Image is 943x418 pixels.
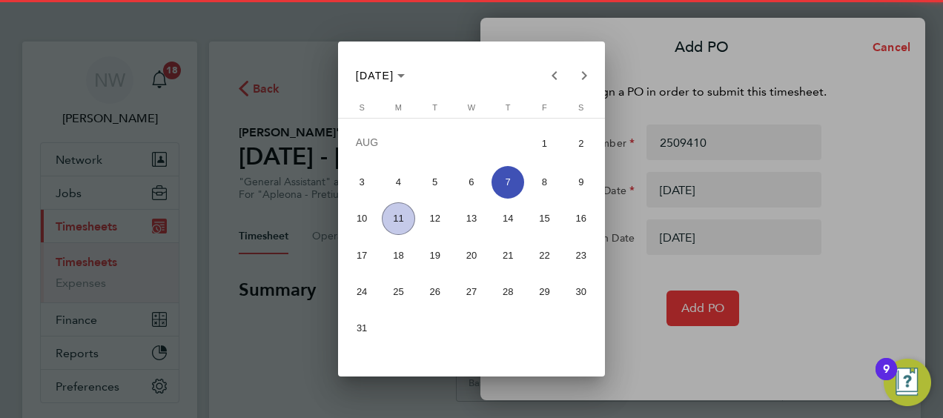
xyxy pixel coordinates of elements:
button: August 19, 2025 [417,237,453,273]
button: August 31, 2025 [344,310,380,346]
button: August 7, 2025 [490,164,526,200]
span: 16 [565,202,598,235]
span: 25 [382,275,414,308]
div: 9 [883,369,890,388]
button: August 4, 2025 [380,164,417,200]
button: August 6, 2025 [453,164,489,200]
span: 23 [565,239,598,271]
span: S [359,103,364,112]
span: 10 [345,202,378,235]
span: 22 [528,239,560,271]
button: August 17, 2025 [344,237,380,273]
span: 26 [419,275,451,308]
td: AUG [344,124,526,164]
span: 29 [528,275,560,308]
button: August 24, 2025 [344,273,380,310]
button: August 26, 2025 [417,273,453,310]
button: August 16, 2025 [563,200,599,236]
span: 19 [419,239,451,271]
button: August 8, 2025 [526,164,563,200]
button: August 15, 2025 [526,200,563,236]
button: August 21, 2025 [490,237,526,273]
span: T [432,103,437,112]
span: 4 [382,166,414,199]
span: W [468,103,475,112]
span: 31 [345,312,378,345]
button: August 9, 2025 [563,164,599,200]
button: August 22, 2025 [526,237,563,273]
button: August 23, 2025 [563,237,599,273]
span: 9 [565,166,598,199]
button: August 11, 2025 [380,200,417,236]
span: 2 [565,126,598,162]
span: 24 [345,275,378,308]
button: August 27, 2025 [453,273,489,310]
button: August 10, 2025 [344,200,380,236]
span: S [578,103,583,112]
span: 28 [492,275,524,308]
span: 27 [455,275,488,308]
button: Previous month [540,61,569,90]
span: 1 [528,126,560,162]
button: August 28, 2025 [490,273,526,310]
span: 11 [382,202,414,235]
button: August 29, 2025 [526,273,563,310]
span: 7 [492,166,524,199]
button: Choose month and year [350,62,411,89]
button: August 18, 2025 [380,237,417,273]
span: M [395,103,402,112]
button: August 20, 2025 [453,237,489,273]
span: 5 [419,166,451,199]
button: August 14, 2025 [490,200,526,236]
button: August 30, 2025 [563,273,599,310]
span: 21 [492,239,524,271]
button: August 5, 2025 [417,164,453,200]
span: 17 [345,239,378,271]
button: August 13, 2025 [453,200,489,236]
button: Open Resource Center, 9 new notifications [884,359,931,406]
span: 12 [419,202,451,235]
span: [DATE] [356,70,394,82]
button: August 2, 2025 [563,124,599,164]
span: 8 [528,166,560,199]
span: F [542,103,547,112]
span: 15 [528,202,560,235]
button: August 3, 2025 [344,164,380,200]
span: T [506,103,511,112]
span: 14 [492,202,524,235]
span: 18 [382,239,414,271]
button: August 1, 2025 [526,124,563,164]
button: Next month [569,61,599,90]
span: 13 [455,202,488,235]
span: 30 [565,275,598,308]
button: August 25, 2025 [380,273,417,310]
span: 3 [345,166,378,199]
span: 6 [455,166,488,199]
span: 20 [455,239,488,271]
button: August 12, 2025 [417,200,453,236]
